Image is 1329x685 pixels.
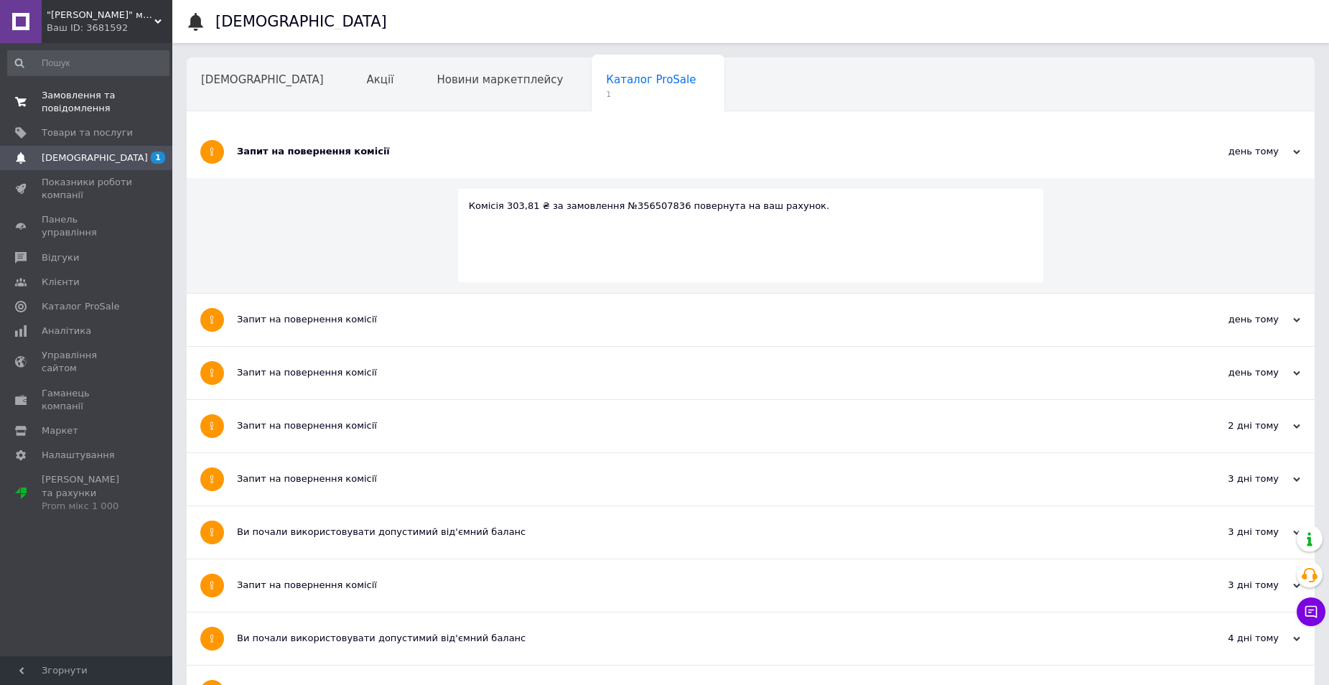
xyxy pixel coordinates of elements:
span: [DEMOGRAPHIC_DATA] [201,73,324,86]
button: Чат з покупцем [1297,597,1325,626]
span: Новини маркетплейсу [437,73,563,86]
span: Акції [367,73,394,86]
div: 2 дні тому [1157,419,1300,432]
span: [PERSON_NAME] та рахунки [42,473,133,513]
span: Гаманець компанії [42,387,133,413]
span: Товари та послуги [42,126,133,139]
div: Ваш ID: 3681592 [47,22,172,34]
div: день тому [1157,313,1300,326]
input: Пошук [7,50,169,76]
span: Панель управління [42,213,133,239]
span: Управління сайтом [42,349,133,375]
span: Показники роботи компанії [42,176,133,202]
span: Відгуки [42,251,79,264]
div: 3 дні тому [1157,579,1300,592]
span: Маркет [42,424,78,437]
div: Запит на повернення комісії [237,472,1157,485]
span: Налаштування [42,449,115,462]
div: Запит на повернення комісії [237,313,1157,326]
span: [DEMOGRAPHIC_DATA] [42,152,148,164]
div: Комісія 303,81 ₴ за замовлення №356507836 повернута на ваш рахунок. [469,200,1033,213]
h1: [DEMOGRAPHIC_DATA] [215,13,387,30]
div: Ви почали використовувати допустимий від'ємний баланс [237,526,1157,539]
div: Ви почали використовувати допустимий від'ємний баланс [237,632,1157,645]
div: Запит на повернення комісії [237,145,1157,158]
div: 4 дні тому [1157,632,1300,645]
div: Prom мікс 1 000 [42,500,133,513]
span: 1 [151,152,165,164]
span: Замовлення та повідомлення [42,89,133,115]
div: Запит на повернення комісії [237,366,1157,379]
span: Аналітика [42,325,91,337]
div: день тому [1157,366,1300,379]
span: Клієнти [42,276,80,289]
span: Каталог ProSale [42,300,119,313]
span: "ЗАРІНА" магазин спортивного взуття [47,9,154,22]
div: Запит на повернення комісії [237,579,1157,592]
div: 3 дні тому [1157,472,1300,485]
span: Каталог ProSale [606,73,696,86]
div: 3 дні тому [1157,526,1300,539]
div: день тому [1157,145,1300,158]
div: Запит на повернення комісії [237,419,1157,432]
span: 1 [606,89,696,100]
